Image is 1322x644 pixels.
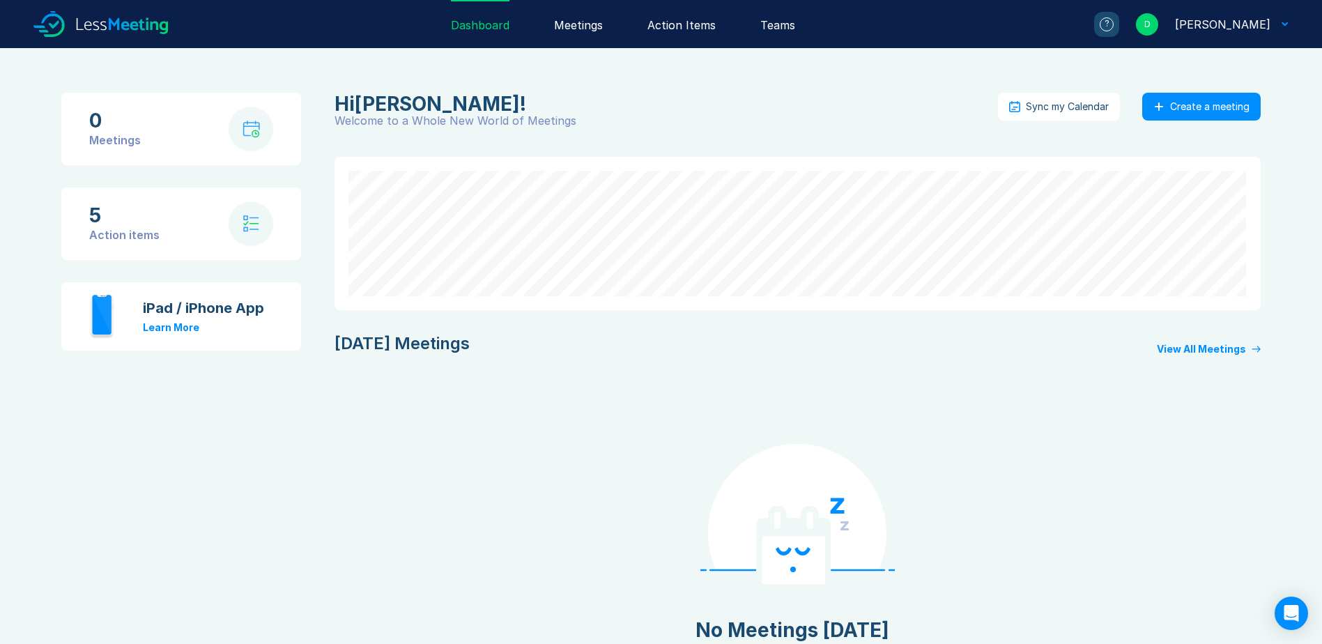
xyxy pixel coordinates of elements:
[89,132,141,148] div: Meetings
[1275,597,1308,630] div: Open Intercom Messenger
[998,93,1120,121] button: Sync my Calendar
[1077,12,1119,37] a: ?
[1175,16,1270,33] div: David Hayter
[335,93,990,115] div: David Hayter
[89,204,160,227] div: 5
[335,115,998,126] div: Welcome to a Whole New World of Meetings
[89,109,141,132] div: 0
[143,321,199,333] a: Learn More
[143,300,264,316] div: iPad / iPhone App
[89,293,115,339] img: iphone.svg
[1157,344,1246,355] div: View All Meetings
[243,121,260,138] img: calendar-with-clock.svg
[243,215,259,232] img: check-list.svg
[1100,17,1114,31] div: ?
[1170,101,1250,112] div: Create a meeting
[1157,344,1261,355] a: View All Meetings
[89,227,160,243] div: Action items
[1136,13,1158,36] div: D
[695,619,889,641] div: No Meetings [DATE]
[1142,93,1261,121] button: Create a meeting
[335,332,470,355] div: [DATE] Meetings
[1026,101,1109,112] div: Sync my Calendar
